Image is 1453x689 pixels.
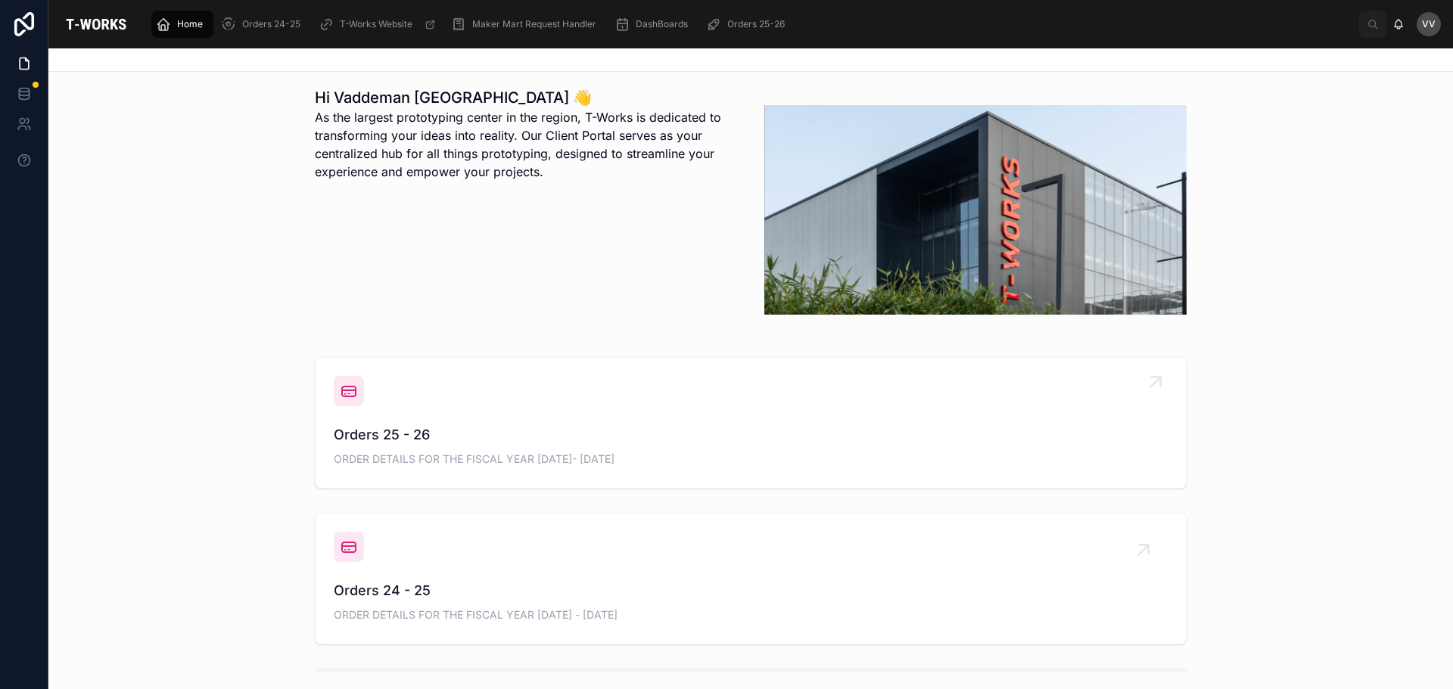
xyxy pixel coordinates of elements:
span: ORDER DETAILS FOR THE FISCAL YEAR [DATE] - [DATE] [334,607,1168,622]
a: Orders 24 - 25ORDER DETAILS FOR THE FISCAL YEAR [DATE] - [DATE] [316,514,1186,644]
span: Orders 24-25 [242,18,300,30]
a: T-Works Website [314,11,443,38]
span: DashBoards [636,18,688,30]
a: DashBoards [610,11,698,38]
h1: Hi Vaddeman [GEOGRAPHIC_DATA] 👋 [315,87,737,108]
a: Maker Mart Request Handler [446,11,607,38]
span: ORDER DETAILS FOR THE FISCAL YEAR [DATE]- [DATE] [334,452,1168,467]
p: As the largest prototyping center in the region, T-Works is dedicated to transforming your ideas ... [315,108,737,181]
span: Orders 24 - 25 [334,580,1168,601]
span: T-Works Website [340,18,412,30]
a: Orders 25-26 [702,11,795,38]
img: 20656-Tworks-build.png [764,105,1187,315]
span: Orders 25 - 26 [334,424,1168,445]
span: VV [1422,18,1436,30]
a: Orders 25 - 26ORDER DETAILS FOR THE FISCAL YEAR [DATE]- [DATE] [316,358,1186,488]
img: App logo [61,12,132,36]
a: Orders 24-25 [216,11,311,38]
span: Orders 25-26 [727,18,785,30]
span: Home [177,18,203,30]
div: scrollable content [144,8,1359,41]
a: Home [151,11,213,38]
span: Maker Mart Request Handler [472,18,596,30]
